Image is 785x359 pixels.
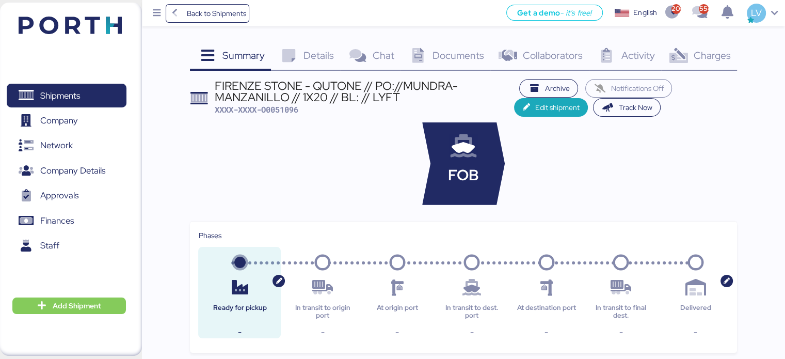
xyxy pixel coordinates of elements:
span: Collaborators [523,49,583,62]
span: Staff [40,238,59,253]
a: Company Details [7,159,126,183]
a: Network [7,134,126,158]
a: Approvals [7,184,126,208]
div: - [364,326,430,338]
div: - [588,326,654,338]
div: Phases [198,230,728,241]
button: Archive [519,79,578,98]
a: Back to Shipments [166,4,250,23]
span: Activity [621,49,655,62]
button: Track Now [593,98,661,117]
div: - [663,326,729,338]
div: - [514,326,580,338]
span: Add Shipment [53,300,101,312]
span: Edit shipment [535,101,580,114]
a: Shipments [7,84,126,107]
span: Chat [372,49,394,62]
div: Delivered [663,304,729,319]
span: Details [303,49,334,62]
div: At destination port [514,304,580,319]
span: Documents [432,49,484,62]
span: Notifications Off [611,82,664,95]
div: - [206,326,273,338]
span: FOB [448,164,479,186]
div: FIRENZE STONE - QUTONE // PO://MUNDRA-MANZANILLO // 1X20 // BL: // LYFT [215,80,515,103]
button: Notifications Off [585,79,672,98]
div: In transit to final dest. [588,304,654,319]
div: Ready for pickup [206,304,273,319]
span: Shipments [40,88,80,103]
button: Add Shipment [12,298,126,314]
span: Summary [222,49,265,62]
button: Edit shipment [514,98,588,117]
a: Company [7,109,126,133]
div: In transit to dest. port [439,304,505,319]
span: Charges [693,49,730,62]
div: At origin port [364,304,430,319]
span: Approvals [40,188,78,203]
span: Company [40,113,78,128]
span: Archive [545,82,570,95]
a: Finances [7,209,126,233]
div: In transit to origin port [290,304,356,319]
span: Finances [40,213,74,228]
span: Track Now [619,101,652,114]
button: Menu [148,5,166,22]
span: XXXX-XXXX-O0051096 [215,104,298,115]
span: Back to Shipments [186,7,246,20]
span: Network [40,138,73,153]
span: Company Details [40,163,105,178]
div: English [633,7,657,18]
a: Staff [7,234,126,258]
div: - [439,326,505,338]
div: - [290,326,356,338]
span: LV [751,6,761,20]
